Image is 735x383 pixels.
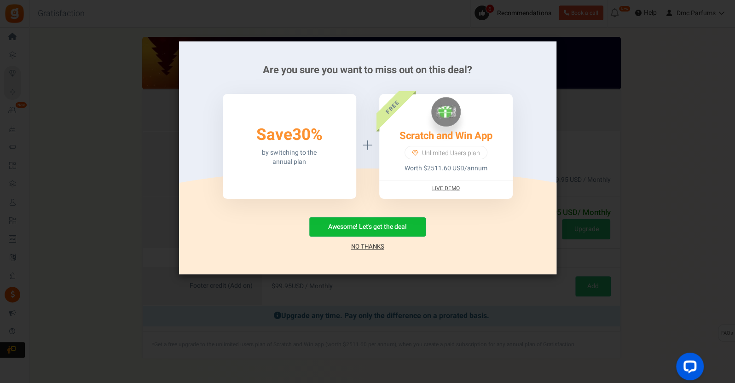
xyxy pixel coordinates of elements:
a: Live Demo [432,185,460,192]
div: FREE [363,77,421,135]
span: Unlimited Users plan [422,149,480,158]
h2: Are you sure you want to miss out on this deal? [193,64,543,75]
img: Scratch and Win [431,97,461,127]
h3: Save [256,126,323,144]
a: Scratch and Win App [399,128,492,143]
button: Awesome! Let's get the deal [309,217,426,237]
span: 30% [292,123,323,147]
p: Worth $2511.60 USD/annum [405,164,487,173]
a: No Thanks [351,242,384,251]
p: by switching to the annual plan [262,148,317,167]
